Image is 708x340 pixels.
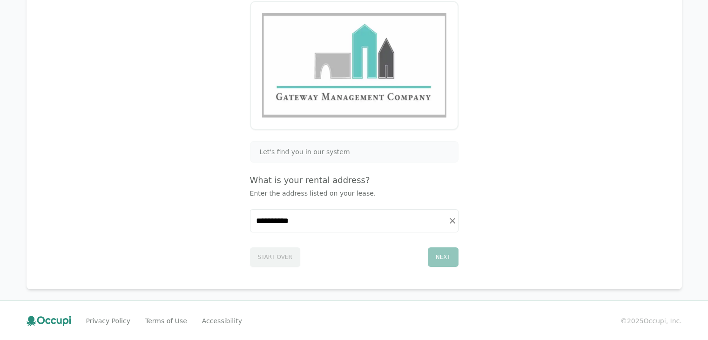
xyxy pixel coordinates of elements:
[250,189,459,198] p: Enter the address listed on your lease.
[620,316,682,326] small: © 2025 Occupi, Inc.
[86,316,130,326] a: Privacy Policy
[145,316,187,326] a: Terms of Use
[446,214,459,227] button: Clear
[260,147,350,156] span: Let's find you in our system
[250,210,458,232] input: Start typing...
[250,174,459,187] h4: What is your rental address?
[262,13,446,118] img: Gateway Management
[202,316,242,326] a: Accessibility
